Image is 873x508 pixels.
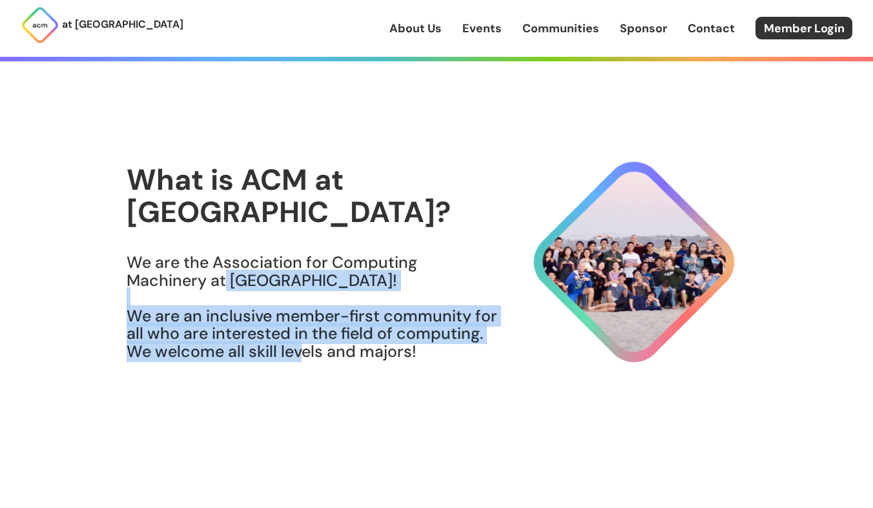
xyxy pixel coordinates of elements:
[21,6,59,45] img: ACM Logo
[389,20,442,37] a: About Us
[127,254,498,360] h3: We are the Association for Computing Machinery at [GEOGRAPHIC_DATA]! We are an inclusive member-f...
[62,16,183,33] p: at [GEOGRAPHIC_DATA]
[755,17,852,39] a: Member Login
[127,164,498,228] h1: What is ACM at [GEOGRAPHIC_DATA]?
[522,20,599,37] a: Communities
[462,20,502,37] a: Events
[21,6,183,45] a: at [GEOGRAPHIC_DATA]
[620,20,667,37] a: Sponsor
[688,20,735,37] a: Contact
[498,150,746,374] img: About Hero Image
